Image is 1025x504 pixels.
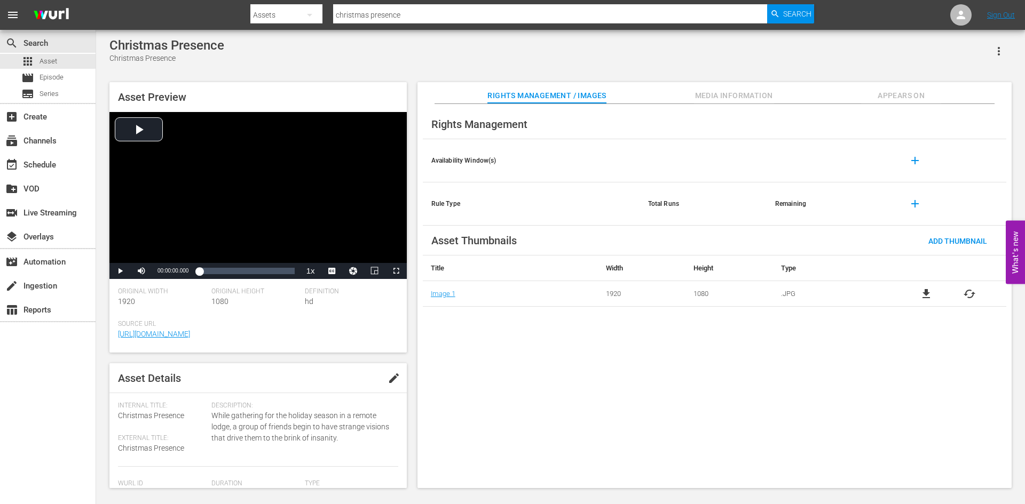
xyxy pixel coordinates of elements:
[211,410,393,444] span: While gathering for the holiday season in a remote lodge, a group of friends begin to have strang...
[26,3,77,28] img: ans4CAIJ8jUAAAAAAAAAAAAAAAAAAAAAAAAgQb4GAAAAAAAAAAAAAAAAAAAAAAAAJMjXAAAAAAAAAAAAAAAAAAAAAAAAgAT5G...
[157,268,188,274] span: 00:00:00.000
[773,255,890,281] th: Type
[118,479,206,488] span: Wurl Id
[305,479,393,488] span: Type
[783,4,811,23] span: Search
[118,372,181,385] span: Asset Details
[431,118,527,131] span: Rights Management
[381,365,407,391] button: edit
[300,263,321,279] button: Playback Rate
[118,402,206,410] span: Internal Title:
[487,89,606,102] span: Rights Management / Images
[21,71,34,84] span: Episode
[5,279,18,292] span: Ingestion
[109,263,131,279] button: Play
[423,182,640,226] th: Rule Type
[431,234,517,247] span: Asset Thumbnails
[423,139,640,182] th: Availability Window(s)
[685,255,773,281] th: Height
[902,191,928,217] button: add
[640,182,767,226] th: Total Runs
[118,411,184,420] span: Christmas Presence
[118,444,184,452] span: Christmas Presence
[118,91,186,103] span: Asset Preview
[909,197,921,210] span: add
[305,297,313,306] span: hd
[987,11,1015,19] a: Sign Out
[21,55,34,68] span: Asset
[431,290,455,298] a: Image 1
[773,281,890,307] td: .JPG
[598,255,685,281] th: Width
[5,206,18,219] span: Live Streaming
[199,268,294,274] div: Progress Bar
[343,263,364,279] button: Jump To Time
[109,112,407,279] div: Video Player
[5,158,18,171] span: Schedule
[385,263,407,279] button: Fullscreen
[305,287,393,296] span: Definition
[118,434,206,443] span: External Title:
[909,154,921,167] span: add
[109,53,224,64] div: Christmas Presence
[211,402,393,410] span: Description:
[861,89,941,102] span: Appears On
[694,89,774,102] span: Media Information
[388,372,400,385] span: edit
[211,287,299,296] span: Original Height
[685,281,773,307] td: 1080
[5,255,18,268] span: Automation
[131,263,152,279] button: Mute
[364,263,385,279] button: Picture-in-Picture
[211,297,228,306] span: 1080
[6,9,19,21] span: menu
[920,231,996,250] button: Add Thumbnail
[40,89,59,99] span: Series
[920,287,933,300] a: file_download
[118,330,190,338] a: [URL][DOMAIN_NAME]
[902,148,928,173] button: add
[211,479,299,488] span: Duration
[5,134,18,147] span: Channels
[963,287,976,300] button: cached
[767,182,894,226] th: Remaining
[1006,220,1025,284] button: Open Feedback Widget
[40,56,57,67] span: Asset
[118,297,135,306] span: 1920
[920,237,996,245] span: Add Thumbnail
[5,37,18,50] span: Search
[423,255,598,281] th: Title
[321,263,343,279] button: Captions
[40,72,64,83] span: Episode
[767,4,814,23] button: Search
[5,230,18,243] span: Overlays
[5,303,18,316] span: Reports
[118,287,206,296] span: Original Width
[21,87,34,100] span: Series
[118,320,393,329] span: Source Url
[109,38,224,53] div: Christmas Presence
[598,281,685,307] td: 1920
[5,110,18,123] span: Create
[5,182,18,195] span: VOD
